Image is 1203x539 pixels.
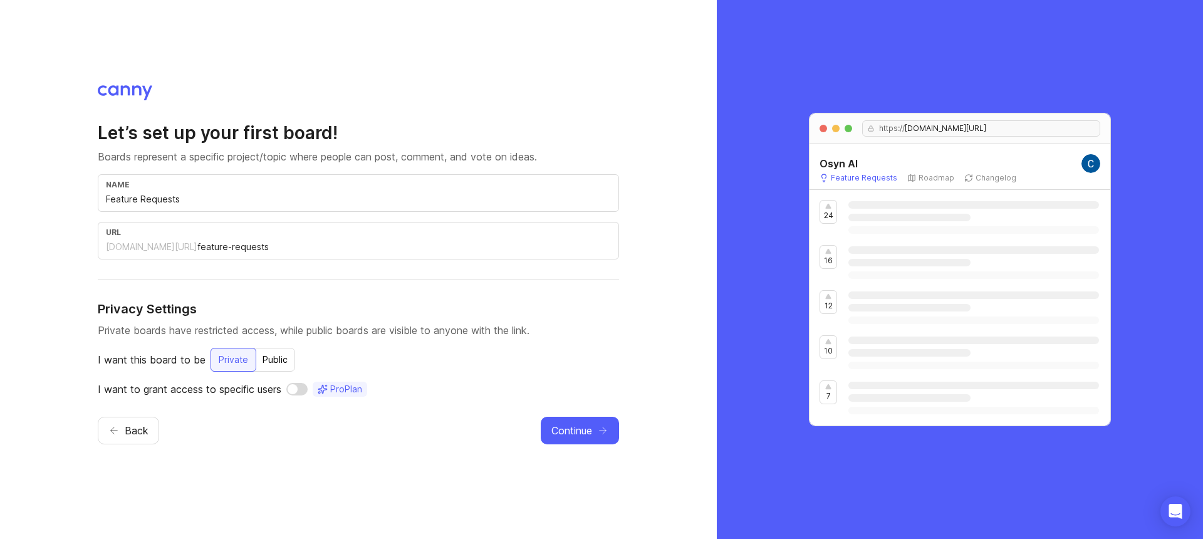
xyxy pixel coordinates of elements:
p: I want to grant access to specific users [98,382,281,397]
p: 16 [824,256,833,266]
div: name [106,180,611,189]
button: Back [98,417,159,444]
button: Public [255,348,295,372]
span: [DOMAIN_NAME][URL] [905,123,986,133]
p: 10 [824,346,833,356]
div: url [106,228,611,237]
input: e.g. Feature Requests [106,192,611,206]
img: Canny logo [98,85,152,100]
button: Private [211,348,256,372]
div: Public [255,348,295,371]
p: 12 [825,301,833,311]
span: https:// [874,123,905,133]
p: 7 [826,391,831,401]
span: Pro Plan [330,383,362,395]
p: 24 [824,211,833,221]
img: Cesar Zamora [1081,154,1100,173]
div: [DOMAIN_NAME][URL] [106,241,197,253]
p: Changelog [976,173,1016,183]
div: Open Intercom Messenger [1160,496,1190,526]
span: Back [125,423,148,438]
h2: Let’s set up your first board! [98,122,619,144]
span: Continue [551,423,592,438]
button: Continue [541,417,619,444]
h4: Privacy Settings [98,300,619,318]
p: Private boards have restricted access, while public boards are visible to anyone with the link. [98,323,619,338]
p: Feature Requests [831,173,897,183]
p: I want this board to be [98,352,206,367]
p: Roadmap [919,173,954,183]
p: Boards represent a specific project/topic where people can post, comment, and vote on ideas. [98,149,619,164]
h5: Osyn AI [820,156,858,171]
